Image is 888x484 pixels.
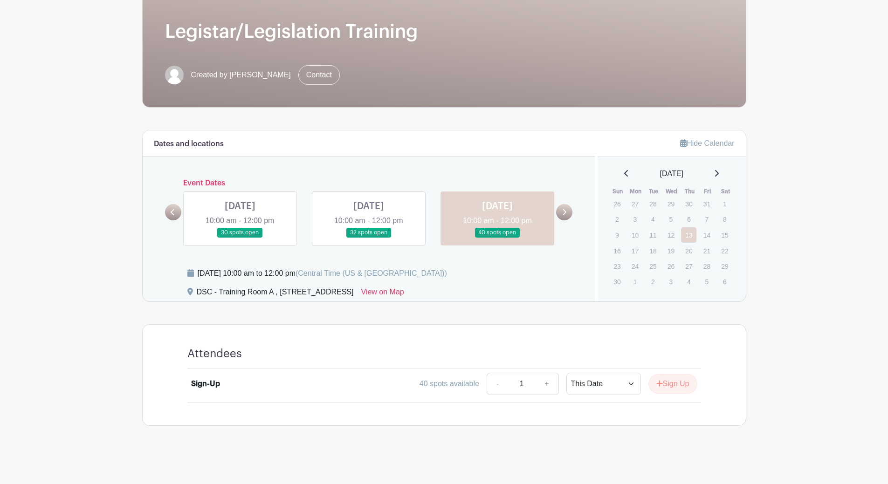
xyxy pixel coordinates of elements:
[663,187,681,196] th: Wed
[627,187,645,196] th: Mon
[197,286,354,301] div: DSC - Training Room A , [STREET_ADDRESS]
[699,187,717,196] th: Fri
[681,212,696,226] p: 6
[627,274,643,289] p: 1
[187,347,242,361] h4: Attendees
[660,168,683,179] span: [DATE]
[681,274,696,289] p: 4
[609,187,627,196] th: Sun
[699,197,715,211] p: 31
[609,197,625,211] p: 26
[648,374,697,394] button: Sign Up
[716,187,735,196] th: Sat
[717,197,732,211] p: 1
[627,244,643,258] p: 17
[645,187,663,196] th: Tue
[717,212,732,226] p: 8
[681,244,696,258] p: 20
[154,140,224,149] h6: Dates and locations
[717,274,732,289] p: 6
[717,228,732,242] p: 15
[535,373,558,395] a: +
[717,244,732,258] p: 22
[627,212,643,226] p: 3
[609,274,625,289] p: 30
[627,228,643,242] p: 10
[645,197,661,211] p: 28
[609,244,625,258] p: 16
[663,259,679,273] p: 26
[663,244,679,258] p: 19
[699,212,715,226] p: 7
[165,66,184,84] img: default-ce2991bfa6775e67f084385cd625a349d9dcbb7a52a09fb2fda1e96e2d18dcdb.png
[663,274,679,289] p: 3
[298,65,340,85] a: Contact
[198,268,447,279] div: [DATE] 10:00 am to 12:00 pm
[663,197,679,211] p: 29
[361,286,404,301] a: View on Map
[487,373,508,395] a: -
[680,139,734,147] a: Hide Calendar
[609,259,625,273] p: 23
[699,244,715,258] p: 21
[681,197,696,211] p: 30
[420,378,479,389] div: 40 spots available
[663,228,679,242] p: 12
[191,69,291,81] span: Created by [PERSON_NAME]
[609,228,625,242] p: 9
[699,274,715,289] p: 5
[717,259,732,273] p: 29
[681,259,696,273] p: 27
[645,212,661,226] p: 4
[296,269,447,277] span: (Central Time (US & [GEOGRAPHIC_DATA]))
[645,228,661,242] p: 11
[681,187,699,196] th: Thu
[191,378,220,389] div: Sign-Up
[645,274,661,289] p: 2
[699,259,715,273] p: 28
[645,244,661,258] p: 18
[627,197,643,211] p: 27
[181,179,557,188] h6: Event Dates
[609,212,625,226] p: 2
[681,227,696,243] a: 13
[699,228,715,242] p: 14
[663,212,679,226] p: 5
[627,259,643,273] p: 24
[165,20,723,43] h1: Legistar/Legislation Training
[645,259,661,273] p: 25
